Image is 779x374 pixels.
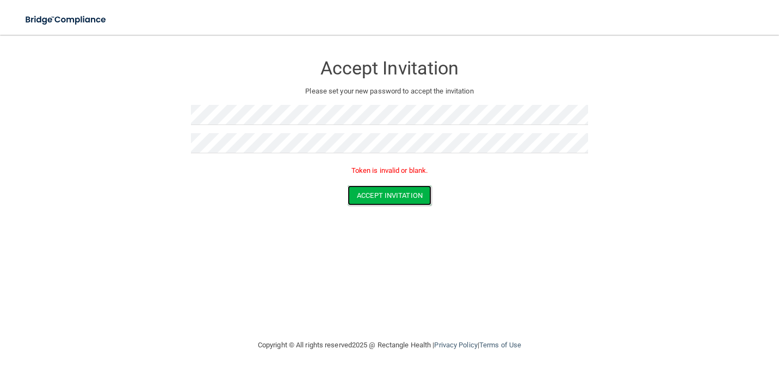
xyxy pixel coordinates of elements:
[191,58,588,78] h3: Accept Invitation
[591,297,766,340] iframe: Drift Widget Chat Controller
[16,9,116,31] img: bridge_compliance_login_screen.278c3ca4.svg
[434,341,477,349] a: Privacy Policy
[479,341,521,349] a: Terms of Use
[199,85,580,98] p: Please set your new password to accept the invitation
[191,328,588,363] div: Copyright © All rights reserved 2025 @ Rectangle Health | |
[191,164,588,177] p: Token is invalid or blank.
[348,185,431,205] button: Accept Invitation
